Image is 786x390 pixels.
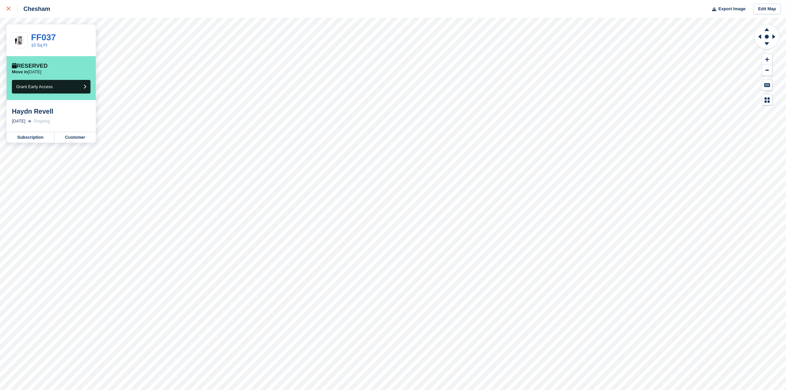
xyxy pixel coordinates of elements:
[754,4,781,15] a: Edit Map
[54,132,96,143] a: Customer
[12,63,48,69] div: Reserved
[762,54,772,65] button: Zoom In
[12,35,27,46] img: 10-sqft-unit.jpg
[31,32,56,42] a: FF037
[718,6,745,12] span: Export Image
[17,5,50,13] div: Chesham
[708,4,746,15] button: Export Image
[12,118,25,124] div: [DATE]
[12,80,90,93] button: Grant Early Access
[12,69,28,74] span: Move in
[16,84,53,89] span: Grant Early Access
[7,132,54,143] a: Subscription
[762,94,772,105] button: Map Legend
[12,69,41,75] p: [DATE]
[762,65,772,76] button: Zoom Out
[762,80,772,90] button: Keyboard Shortcuts
[28,120,31,123] img: arrow-right-light-icn-cde0832a797a2874e46488d9cf13f60e5c3a73dbe684e267c42b8395dfbc2abf.svg
[31,43,47,48] a: 10 Sq Ft
[12,107,90,115] div: Haydn Revell
[34,118,50,124] div: Ongoing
